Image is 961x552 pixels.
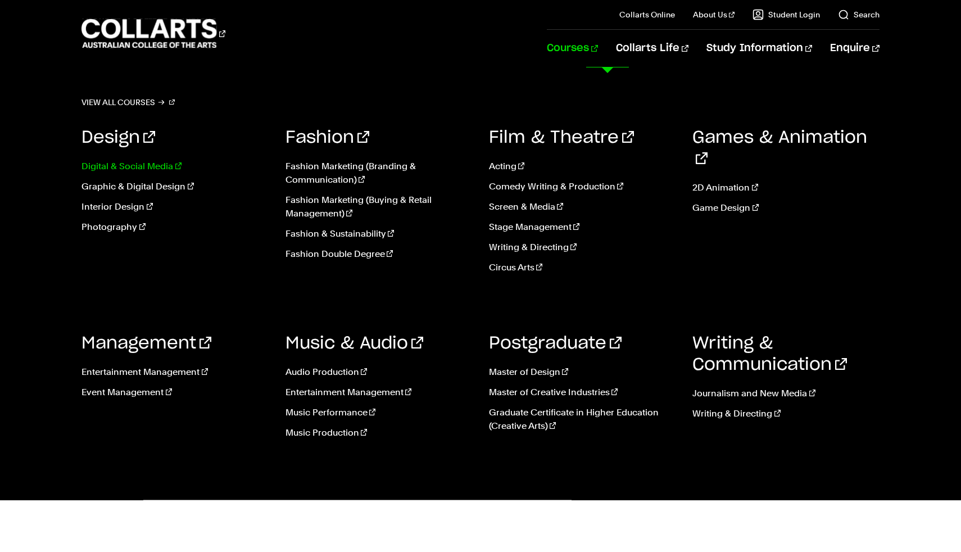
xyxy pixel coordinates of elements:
[706,30,812,67] a: Study Information
[489,261,676,274] a: Circus Arts
[692,407,879,420] a: Writing & Directing
[81,180,268,193] a: Graphic & Digital Design
[81,17,225,49] div: Go to homepage
[285,365,472,379] a: Audio Production
[285,129,369,146] a: Fashion
[753,9,820,20] a: Student Login
[81,129,155,146] a: Design
[692,335,847,373] a: Writing & Communication
[692,129,867,168] a: Games & Animation
[285,160,472,187] a: Fashion Marketing (Branding & Communication)
[81,200,268,214] a: Interior Design
[285,193,472,220] a: Fashion Marketing (Buying & Retail Management)
[285,227,472,241] a: Fashion & Sustainability
[489,180,676,193] a: Comedy Writing & Production
[489,129,634,146] a: Film & Theatre
[489,241,676,254] a: Writing & Directing
[489,365,676,379] a: Master of Design
[489,220,676,234] a: Stage Management
[619,9,675,20] a: Collarts Online
[285,335,423,352] a: Music & Audio
[81,386,268,399] a: Event Management
[81,160,268,173] a: Digital & Social Media
[285,247,472,261] a: Fashion Double Degree
[81,220,268,234] a: Photography
[830,30,879,67] a: Enquire
[489,406,676,433] a: Graduate Certificate in Higher Education (Creative Arts)
[81,335,211,352] a: Management
[692,201,879,215] a: Game Design
[285,426,472,440] a: Music Production
[81,94,175,110] a: View all courses
[285,406,472,419] a: Music Performance
[489,160,676,173] a: Acting
[285,386,472,399] a: Entertainment Management
[692,387,879,400] a: Journalism and New Media
[616,30,688,67] a: Collarts Life
[489,386,676,399] a: Master of Creative Industries
[838,9,880,20] a: Search
[693,9,735,20] a: About Us
[489,200,676,214] a: Screen & Media
[692,181,879,194] a: 2D Animation
[489,335,622,352] a: Postgraduate
[547,30,598,67] a: Courses
[81,365,268,379] a: Entertainment Management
